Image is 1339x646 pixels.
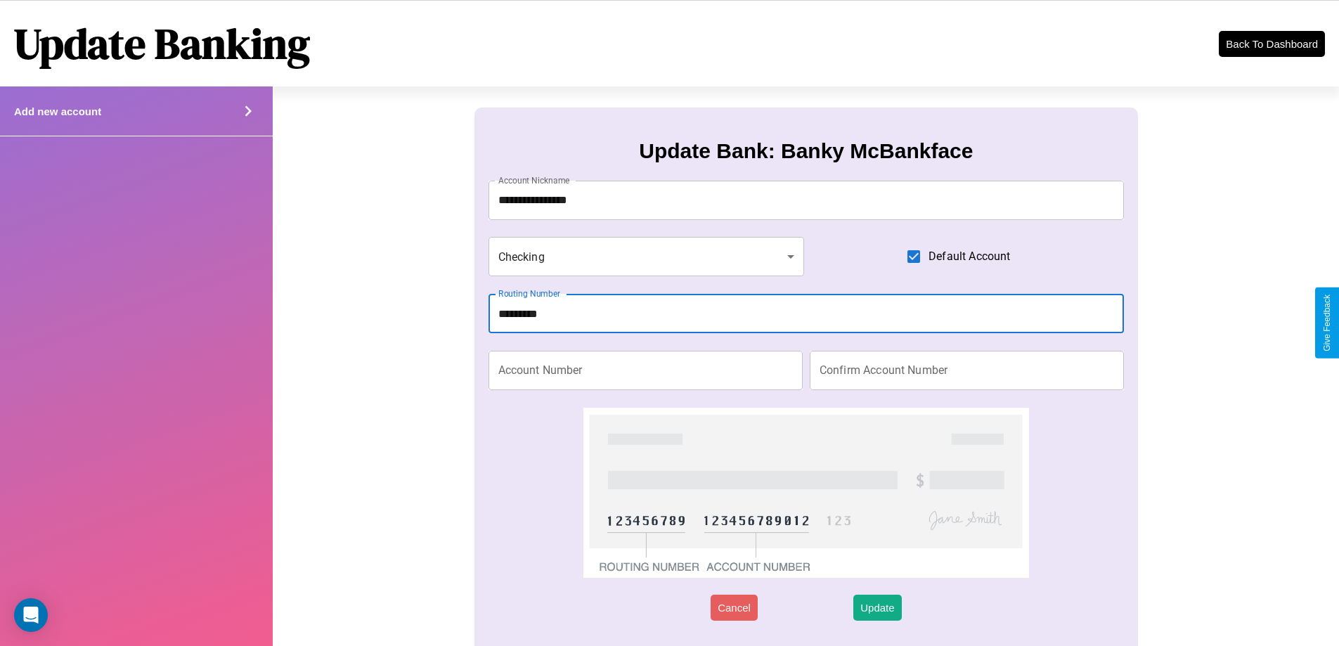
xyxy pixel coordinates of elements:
button: Cancel [711,595,758,621]
button: Back To Dashboard [1219,31,1325,57]
img: check [583,408,1028,578]
label: Routing Number [498,288,560,299]
div: Open Intercom Messenger [14,598,48,632]
label: Account Nickname [498,174,570,186]
h1: Update Banking [14,15,310,72]
h3: Update Bank: Banky McBankface [639,139,973,163]
div: Give Feedback [1322,295,1332,351]
span: Default Account [929,248,1010,265]
div: Checking [489,237,805,276]
h4: Add new account [14,105,101,117]
button: Update [853,595,901,621]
